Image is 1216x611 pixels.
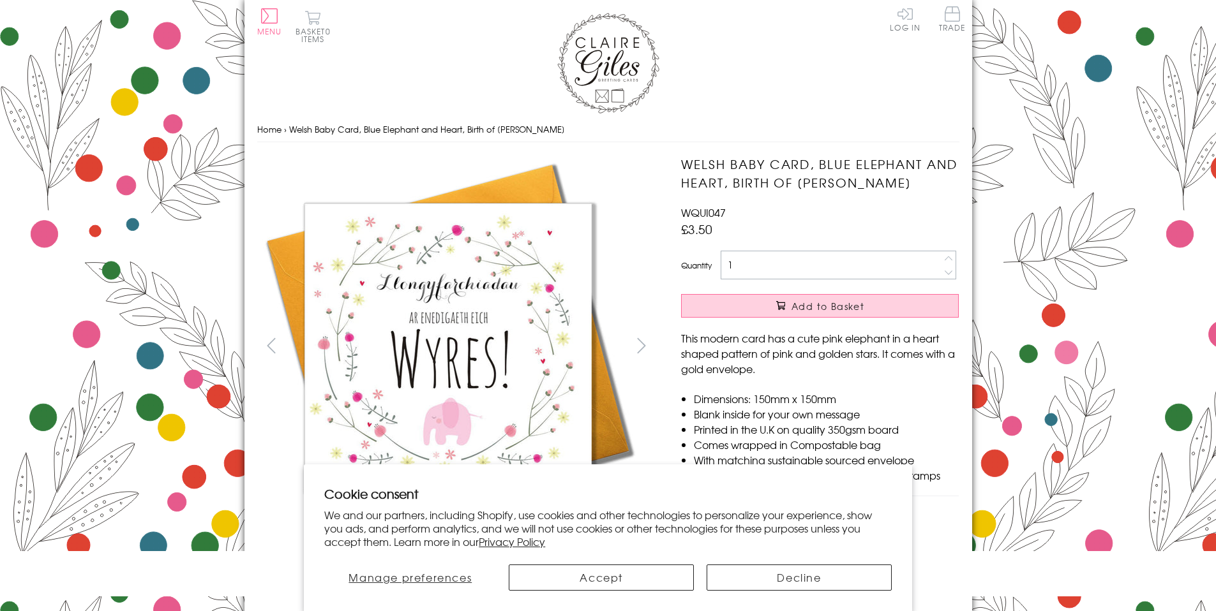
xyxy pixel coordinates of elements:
[694,391,959,406] li: Dimensions: 150mm x 150mm
[627,331,656,360] button: next
[324,485,892,503] h2: Cookie consent
[301,26,331,45] span: 0 items
[479,534,545,549] a: Privacy Policy
[681,294,959,318] button: Add to Basket
[509,564,694,591] button: Accept
[257,155,640,538] img: Welsh Baby Card, Blue Elephant and Heart, Birth of Grandson
[694,406,959,422] li: Blank inside for your own message
[681,205,726,220] span: WQUI047
[681,220,712,238] span: £3.50
[681,260,712,271] label: Quantity
[694,437,959,452] li: Comes wrapped in Compostable bag
[257,117,959,143] nav: breadcrumbs
[694,422,959,437] li: Printed in the U.K on quality 350gsm board
[681,330,959,376] p: This modern card has a cute pink elephant in a heart shaped pattern of pink and golden stars. It ...
[707,564,892,591] button: Decline
[939,6,966,31] span: Trade
[349,570,472,585] span: Manage preferences
[284,123,287,135] span: ›
[296,10,331,43] button: Basket0 items
[289,123,565,135] span: Welsh Baby Card, Blue Elephant and Heart, Birth of [PERSON_NAME]
[694,452,959,467] li: With matching sustainable sourced envelope
[257,331,286,360] button: prev
[324,564,496,591] button: Manage preferences
[939,6,966,34] a: Trade
[557,13,659,114] img: Claire Giles Greetings Cards
[890,6,920,31] a: Log In
[257,123,281,135] a: Home
[681,155,959,192] h1: Welsh Baby Card, Blue Elephant and Heart, Birth of [PERSON_NAME]
[257,26,282,37] span: Menu
[324,508,892,548] p: We and our partners, including Shopify, use cookies and other technologies to personalize your ex...
[792,300,864,313] span: Add to Basket
[257,8,282,35] button: Menu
